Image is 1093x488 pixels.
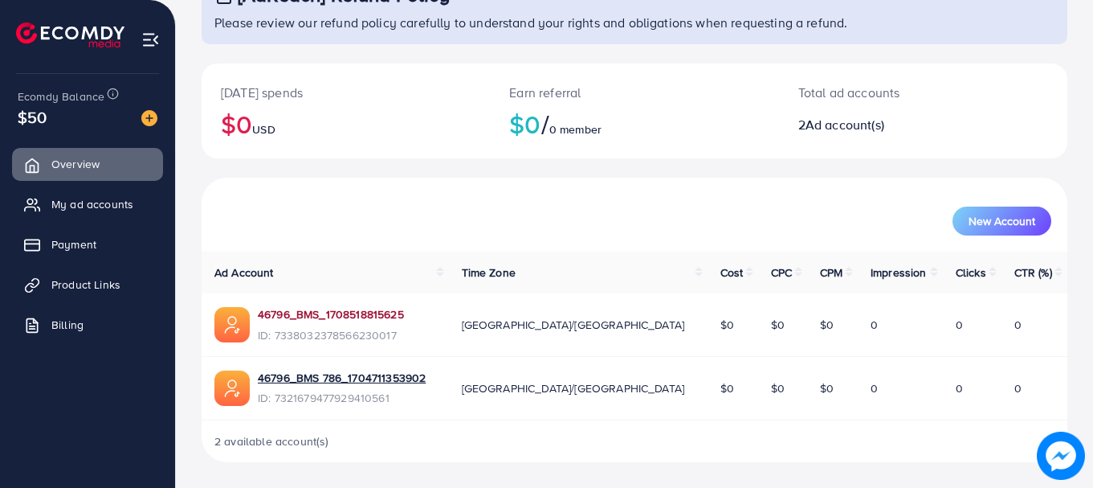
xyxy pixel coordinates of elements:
[541,105,549,142] span: /
[771,317,785,333] span: $0
[956,265,986,281] span: Clicks
[771,265,792,281] span: CPC
[952,207,1051,236] button: New Account
[509,109,759,139] h2: $0
[214,371,250,406] img: ic-ads-acc.e4c84228.svg
[214,433,329,449] span: 2 available account(s)
[12,188,163,220] a: My ad accounts
[462,265,516,281] span: Time Zone
[141,31,160,49] img: menu
[51,196,133,212] span: My ad accounts
[1014,380,1022,396] span: 0
[18,105,47,129] span: $50
[12,148,163,180] a: Overview
[1037,432,1085,480] img: image
[51,156,100,172] span: Overview
[798,117,977,133] h2: 2
[720,265,744,281] span: Cost
[1014,317,1022,333] span: 0
[258,306,404,322] a: 46796_BMS_1708518815625
[871,265,927,281] span: Impression
[51,236,96,252] span: Payment
[258,327,404,343] span: ID: 7338032378566230017
[16,23,124,47] img: logo
[252,121,275,137] span: USD
[12,228,163,260] a: Payment
[820,265,842,281] span: CPM
[805,116,884,133] span: Ad account(s)
[258,390,426,406] span: ID: 7321679477929410561
[214,265,274,281] span: Ad Account
[141,110,157,126] img: image
[51,317,84,333] span: Billing
[18,88,104,105] span: Ecomdy Balance
[258,370,426,386] a: 46796_BMS 786_1704711353902
[871,380,878,396] span: 0
[771,380,785,396] span: $0
[462,317,685,333] span: [GEOGRAPHIC_DATA]/[GEOGRAPHIC_DATA]
[214,307,250,342] img: ic-ads-acc.e4c84228.svg
[820,380,834,396] span: $0
[221,83,471,102] p: [DATE] spends
[549,121,602,137] span: 0 member
[820,317,834,333] span: $0
[871,317,878,333] span: 0
[12,309,163,341] a: Billing
[214,13,1058,32] p: Please review our refund policy carefully to understand your rights and obligations when requesti...
[12,269,163,301] a: Product Links
[969,215,1035,227] span: New Account
[51,277,120,293] span: Product Links
[221,109,471,139] h2: $0
[1014,265,1052,281] span: CTR (%)
[462,380,685,396] span: [GEOGRAPHIC_DATA]/[GEOGRAPHIC_DATA]
[956,317,963,333] span: 0
[956,380,963,396] span: 0
[798,83,977,102] p: Total ad accounts
[509,83,759,102] p: Earn referral
[720,317,734,333] span: $0
[720,380,734,396] span: $0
